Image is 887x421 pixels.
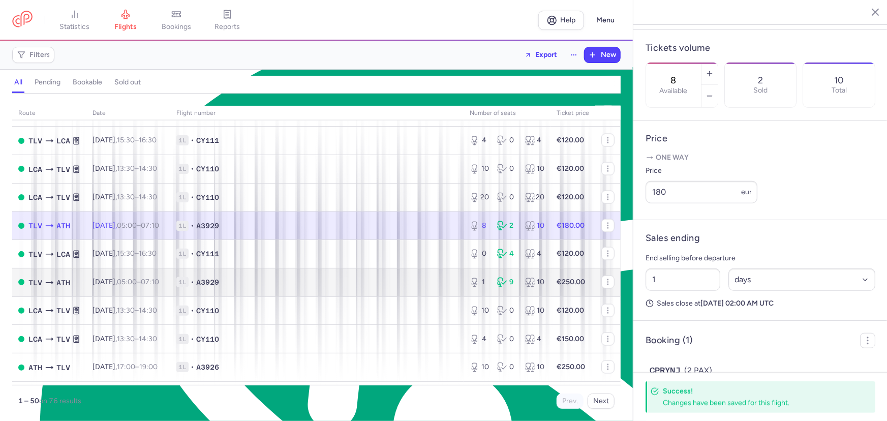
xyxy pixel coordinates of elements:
[56,334,70,345] span: TLV
[535,51,557,58] span: Export
[139,306,157,315] time: 14:30
[117,221,137,230] time: 05:00
[117,278,137,286] time: 05:00
[18,397,39,405] strong: 1 – 50
[56,249,70,260] span: LCA
[191,306,194,316] span: •
[56,277,70,288] span: ATH
[497,135,516,145] div: 0
[196,135,219,145] span: CY111
[832,86,847,95] p: Total
[646,181,757,203] input: ---
[196,164,219,174] span: CY110
[646,133,875,144] h4: Price
[139,136,157,144] time: 16:30
[191,334,194,344] span: •
[93,164,157,173] span: [DATE],
[117,193,157,201] span: –
[464,106,550,121] th: number of seats
[561,16,576,24] span: Help
[117,221,159,230] span: –
[117,363,158,371] span: –
[100,9,151,32] a: flights
[60,22,90,32] span: statistics
[39,397,81,405] span: on 76 results
[28,305,42,316] span: LCA
[646,42,875,54] h4: Tickets volume
[497,192,516,202] div: 0
[29,51,50,59] span: Filters
[525,164,544,174] div: 10
[497,249,516,259] div: 4
[470,362,489,372] div: 10
[114,22,137,32] span: flights
[93,193,157,201] span: [DATE],
[196,334,219,344] span: CY110
[13,47,54,63] button: Filters
[646,153,875,163] p: One way
[497,362,516,372] div: 0
[191,135,194,145] span: •
[117,335,157,343] span: –
[170,106,464,121] th: Flight number
[196,192,219,202] span: CY110
[28,135,42,146] span: TLV
[12,11,33,29] a: CitizenPlane red outlined logo
[538,11,584,30] a: Help
[470,164,489,174] div: 10
[196,277,219,287] span: A3929
[646,232,700,244] h4: Sales ending
[470,192,489,202] div: 20
[470,135,489,145] div: 4
[93,249,157,258] span: [DATE],
[86,106,170,121] th: date
[56,164,70,175] span: TLV
[117,249,135,258] time: 15:30
[202,9,253,32] a: reports
[141,221,159,230] time: 07:10
[834,75,844,85] p: 10
[12,106,86,121] th: route
[585,47,620,63] button: New
[525,277,544,287] div: 10
[700,299,774,308] strong: [DATE] 02:00 AM UTC
[117,136,135,144] time: 15:30
[590,11,621,30] button: Menu
[497,334,516,344] div: 0
[117,306,157,315] span: –
[650,365,871,388] button: CPRYNJ(2 PAX)€300.00[PERSON_NAME], [PERSON_NAME]
[176,334,189,344] span: 1L
[741,188,752,196] span: eur
[557,363,585,371] strong: €250.00
[117,363,135,371] time: 17:00
[557,193,584,201] strong: €120.00
[28,249,42,260] span: TLV
[93,306,157,315] span: [DATE],
[758,75,763,85] p: 2
[191,164,194,174] span: •
[196,249,219,259] span: CY111
[14,78,22,87] h4: all
[525,306,544,316] div: 10
[139,193,157,201] time: 14:30
[176,306,189,316] span: 1L
[191,362,194,372] span: •
[28,277,42,288] span: TLV
[497,306,516,316] div: 0
[117,335,135,343] time: 13:30
[93,363,158,371] span: [DATE],
[525,249,544,259] div: 4
[176,135,189,145] span: 1L
[141,278,159,286] time: 07:10
[601,51,616,59] span: New
[93,221,159,230] span: [DATE],
[117,306,135,315] time: 13:30
[139,164,157,173] time: 14:30
[162,22,191,32] span: bookings
[176,221,189,231] span: 1L
[117,164,157,173] span: –
[525,221,544,231] div: 10
[470,249,489,259] div: 0
[470,277,489,287] div: 1
[56,135,70,146] span: LCA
